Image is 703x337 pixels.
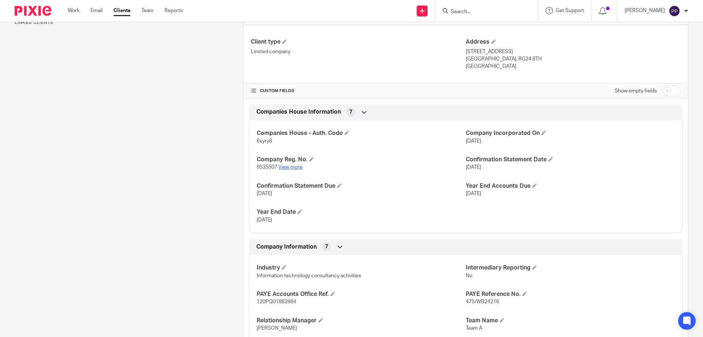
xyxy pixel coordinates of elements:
[257,208,466,216] h4: Year End Date
[466,317,675,325] h4: Team Name
[15,20,232,26] p: Linked clients
[251,38,466,46] h4: Client type
[90,7,103,14] a: Email
[669,5,680,17] img: svg%3E
[257,326,297,331] span: [PERSON_NAME]
[257,264,466,272] h4: Industry
[466,55,681,63] p: [GEOGRAPHIC_DATA], RG24 8TH
[450,9,516,15] input: Search
[257,129,466,137] h4: Companies House - Auth. Code
[466,139,481,144] span: [DATE]
[325,243,328,250] span: 7
[257,217,272,223] span: [DATE]
[615,87,657,95] label: Show empty fields
[15,6,51,16] img: Pixie
[257,165,277,170] span: 9535507
[141,7,153,14] a: Team
[466,129,675,137] h4: Company Incorporated On
[257,299,296,304] span: 120PQ01882884
[466,165,481,170] span: [DATE]
[114,7,130,14] a: Clients
[349,109,352,116] span: 7
[466,326,482,331] span: Team A
[256,243,317,251] span: Company Information
[257,182,466,190] h4: Confirmation Statement Due
[257,191,272,196] span: [DATE]
[466,191,481,196] span: [DATE]
[466,48,681,55] p: [STREET_ADDRESS]
[257,139,272,144] span: 6xyry8
[257,273,361,278] span: Information technology consultancy activities
[164,7,183,14] a: Reports
[466,63,681,70] p: [GEOGRAPHIC_DATA]
[466,273,472,278] span: No
[251,48,466,55] p: Limited company
[466,299,499,304] span: 475/WB24216
[251,88,466,94] h4: CUSTOM FIELDS
[278,165,302,170] a: View more
[466,156,675,164] h4: Confirmation Statement Date
[68,7,79,14] a: Work
[466,290,675,298] h4: PAYE Reference No.
[257,290,466,298] h4: PAYE Accounts Office Ref.
[257,317,466,325] h4: Relationship Manager
[466,182,675,190] h4: Year End Accounts Due
[556,8,584,13] span: Get Support
[466,264,675,272] h4: Intermediary Reporting
[625,7,665,14] p: [PERSON_NAME]
[256,108,341,116] span: Companies House Information
[466,38,681,46] h4: Address
[257,156,466,164] h4: Company Reg. No.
